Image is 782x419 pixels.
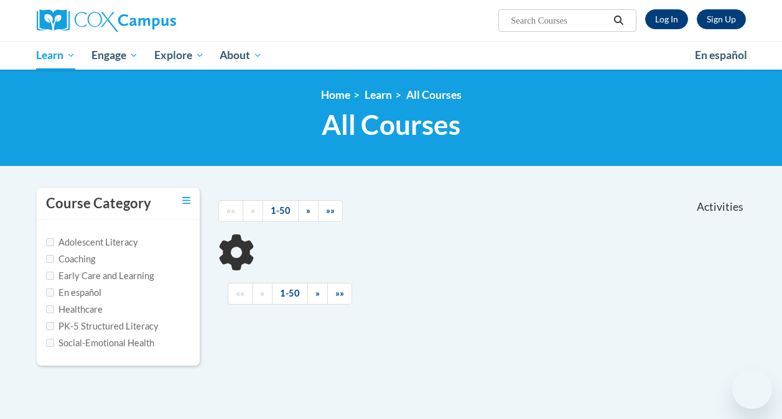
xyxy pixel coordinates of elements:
a: Log In [645,9,688,29]
span: «« [226,205,235,216]
label: Social-Emotional Health [46,336,154,350]
div: Main menu [27,41,755,70]
span: »» [326,205,335,216]
a: Learn [29,41,84,70]
a: End [318,200,343,222]
a: Explore [146,41,212,70]
label: Early Care and Learning [46,269,154,283]
span: «« [236,288,244,298]
a: About [212,41,270,70]
button: Search [609,13,628,28]
a: Engage [83,41,146,70]
a: Previous [243,200,263,222]
input: Search Courses [510,13,609,28]
h3: Course Category [46,194,151,213]
span: En español [695,48,747,62]
img: Cox Campus [37,9,176,32]
label: Adolescent Literacy [46,236,138,249]
a: Begining [228,283,253,305]
a: 1-50 [272,283,308,305]
input: Checkbox for Options [46,339,54,347]
a: Begining [218,200,243,222]
a: Learn [365,88,392,101]
input: Checkbox for Options [46,322,54,330]
a: Previous [252,283,272,305]
input: Checkbox for Options [46,238,54,246]
a: En español [687,42,755,68]
a: 1-50 [263,200,299,222]
a: All Courses [406,88,462,101]
span: » [306,205,310,216]
iframe: Button to launch messaging window [732,369,772,409]
span: Engage [91,48,138,63]
a: Next [298,200,319,222]
label: Healthcare [46,303,103,316]
input: Checkbox for Options [46,305,54,313]
span: All Courses [322,108,460,141]
span: About [220,48,262,63]
a: Home [321,88,350,101]
input: Checkbox for Options [46,288,54,297]
a: Register [697,9,746,29]
span: » [315,288,320,298]
a: Toggle collapse [182,194,190,208]
span: « [260,288,264,298]
a: Next [307,283,328,305]
span: « [251,205,255,216]
label: PK-5 Structured Literacy [46,320,159,333]
span: »» [335,288,344,298]
a: End [327,283,352,305]
span: Learn [36,48,75,63]
label: Coaching [46,252,95,266]
input: Checkbox for Options [46,272,54,280]
input: Checkbox for Options [46,255,54,263]
label: En español [46,286,101,300]
a: Cox Campus [37,9,261,32]
span: Activities [697,200,743,214]
span: Explore [154,48,204,63]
